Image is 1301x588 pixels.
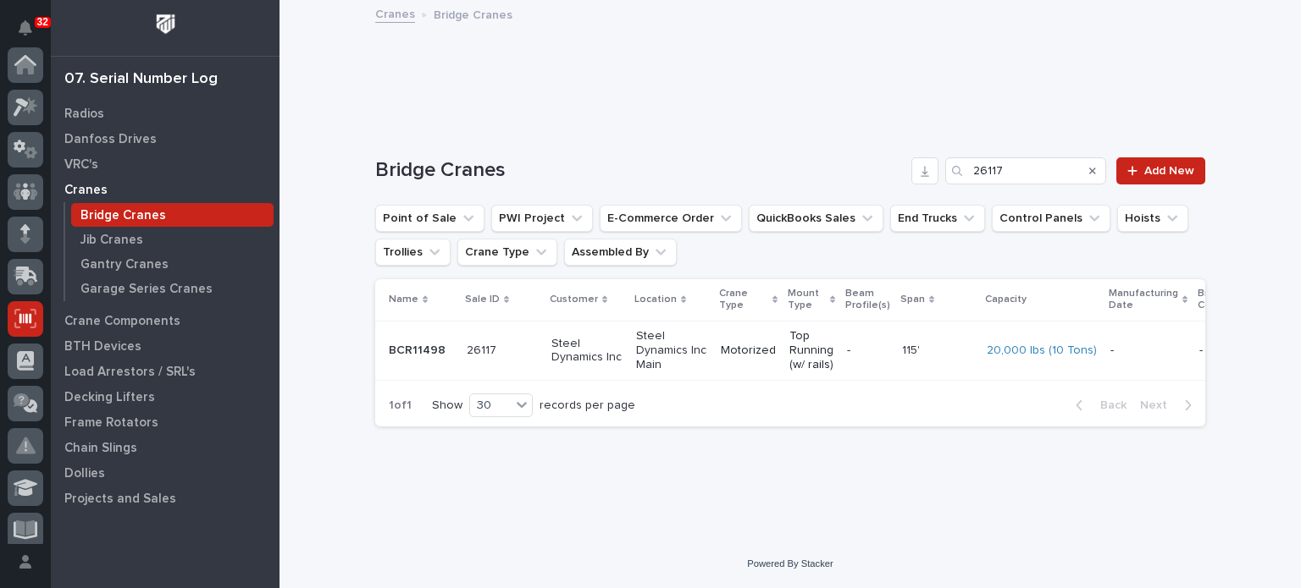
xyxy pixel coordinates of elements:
[51,384,280,409] a: Decking Lifters
[434,4,512,23] p: Bridge Cranes
[65,228,280,251] a: Jib Cranes
[457,239,557,266] button: Crane Type
[64,183,108,198] p: Cranes
[721,343,776,358] p: Motorized
[64,365,196,380] p: Load Arrestors / SRL's
[375,205,484,232] button: Point of Sale
[634,290,677,309] p: Location
[375,158,905,183] h1: Bridge Cranes
[749,205,883,232] button: QuickBooks Sales
[1090,398,1127,413] span: Back
[64,390,155,405] p: Decking Lifters
[64,157,98,173] p: VRC's
[64,466,105,481] p: Dollies
[375,385,425,426] p: 1 of 1
[432,398,462,413] p: Show
[21,20,43,47] div: Notifications32
[51,101,280,126] a: Radios
[465,290,500,309] p: Sale ID
[900,290,925,309] p: Span
[1109,284,1178,316] p: Manufacturing Date
[64,441,137,456] p: Chain Slings
[719,284,768,316] p: Crane Type
[64,339,141,354] p: BTH Devices
[847,343,889,358] p: -
[945,157,1106,184] input: Search
[37,16,48,28] p: 32
[564,239,677,266] button: Assembled By
[470,397,511,415] div: 30
[150,8,181,40] img: Workspace Logo
[51,409,280,435] a: Frame Rotators
[636,329,707,371] p: Steel Dynamics Inc Main
[788,284,826,316] p: Mount Type
[80,233,143,248] p: Jib Cranes
[51,333,280,359] a: BTH Devices
[80,282,213,297] p: Garage Series Cranes
[64,70,218,89] div: 07. Serial Number Log
[985,290,1027,309] p: Capacity
[600,205,742,232] button: E-Commerce Order
[467,340,500,358] p: 26117
[8,10,43,46] button: Notifications
[987,343,1097,358] a: 20,000 lbs (10 Tons)
[51,308,280,333] a: Crane Components
[51,177,280,202] a: Cranes
[80,208,166,223] p: Bridge Cranes
[389,340,449,358] p: BCR11498
[550,290,598,309] p: Customer
[1199,343,1258,358] p: -
[80,257,169,272] p: Gantry Cranes
[51,151,280,177] a: VRC's
[1144,165,1194,177] span: Add New
[64,415,158,431] p: Frame Rotators
[1140,398,1177,413] span: Next
[491,205,593,232] button: PWI Project
[64,132,157,147] p: Danfoss Drives
[890,205,985,232] button: End Trucks
[1116,157,1205,184] a: Add New
[375,3,415,23] a: Cranes
[992,205,1110,232] button: Control Panels
[375,239,451,266] button: Trollies
[1198,284,1250,316] p: Birth Certificate
[902,340,923,358] p: 115'
[65,252,280,276] a: Gantry Cranes
[1133,398,1205,413] button: Next
[540,398,635,413] p: records per page
[1062,398,1133,413] button: Back
[51,460,280,486] a: Dollies
[51,486,280,511] a: Projects and Sales
[389,290,418,309] p: Name
[845,284,890,316] p: Beam Profile(s)
[1110,343,1186,358] p: -
[64,107,104,122] p: Radios
[789,329,833,371] p: Top Running (w/ rails)
[551,337,623,365] p: Steel Dynamics Inc
[51,126,280,151] a: Danfoss Drives
[51,359,280,384] a: Load Arrestors / SRL's
[64,492,176,507] p: Projects and Sales
[1117,205,1188,232] button: Hoists
[747,558,833,569] a: Powered By Stacker
[64,314,180,329] p: Crane Components
[65,203,280,227] a: Bridge Cranes
[51,435,280,460] a: Chain Slings
[65,277,280,300] a: Garage Series Cranes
